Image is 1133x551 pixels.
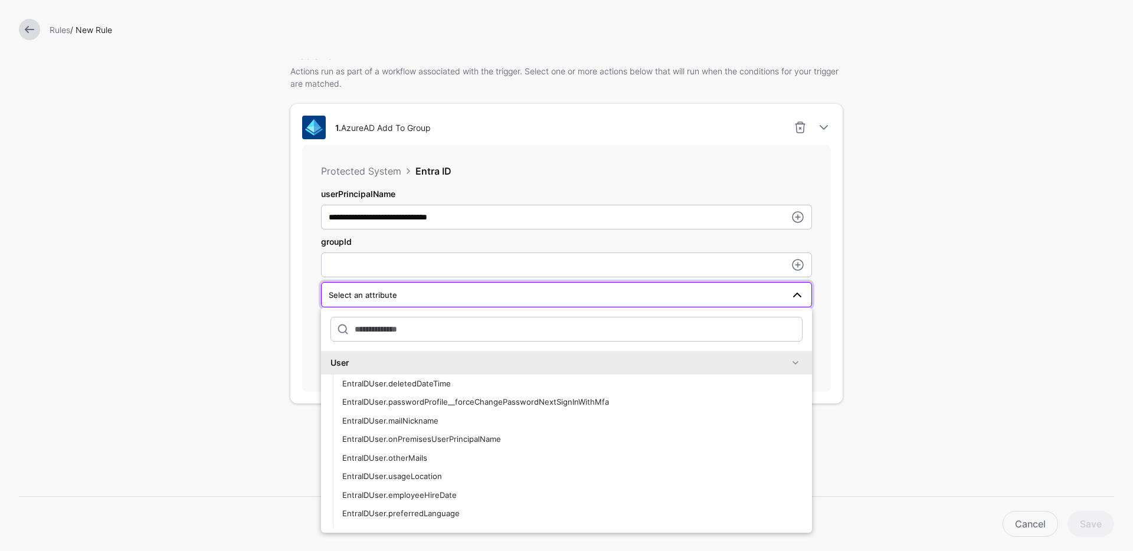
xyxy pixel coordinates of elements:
span: EntraIDUser.employeeHireDate [342,490,457,500]
button: EntraIDUser.mailNickname [333,412,812,431]
span: Select an attribute [329,290,397,300]
div: User [330,356,788,369]
span: EntraIDUser.mailNickname [342,416,438,425]
span: EntraIDUser.deletedDateTime [342,379,451,388]
label: groupId [321,235,352,248]
img: svg+xml;base64,PHN2ZyB3aWR0aD0iNjQiIGhlaWdodD0iNjQiIHZpZXdCb3g9IjAgMCA2NCA2NCIgZmlsbD0ibm9uZSIgeG... [302,116,326,139]
span: EntraIDUser.otherMails [342,453,427,463]
span: EntraIDUser.passwordProfile__forceChangePasswordNextSignInWithMfa [342,397,609,406]
a: Rules [50,25,70,35]
button: EntraIDUser.onPremisesSamAccountName [333,523,812,542]
button: EntraIDUser.employeeHireDate [333,486,812,505]
span: EntraIDUser.onPremisesUserPrincipalName [342,434,501,444]
div: / New Rule [45,24,1119,36]
span: Protected System [321,165,401,177]
button: EntraIDUser.deletedDateTime [333,375,812,393]
span: Entra ID [415,165,451,177]
p: Actions run as part of a workflow associated with the trigger. Select one or more actions below t... [290,65,843,90]
button: EntraIDUser.passwordProfile__forceChangePasswordNextSignInWithMfa [333,393,812,412]
span: EntraIDUser.preferredLanguage [342,509,460,518]
button: EntraIDUser.usageLocation [333,467,812,486]
button: EntraIDUser.preferredLanguage [333,504,812,523]
label: userPrincipalName [321,188,395,200]
strong: 1. [335,123,341,133]
button: EntraIDUser.otherMails [333,449,812,468]
a: Cancel [1003,511,1058,537]
button: EntraIDUser.onPremisesUserPrincipalName [333,430,812,449]
div: AzureAD Add To Group [330,122,435,134]
span: EntraIDUser.usageLocation [342,471,442,481]
span: EntraIDUser.onPremisesSamAccountName [342,527,499,537]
